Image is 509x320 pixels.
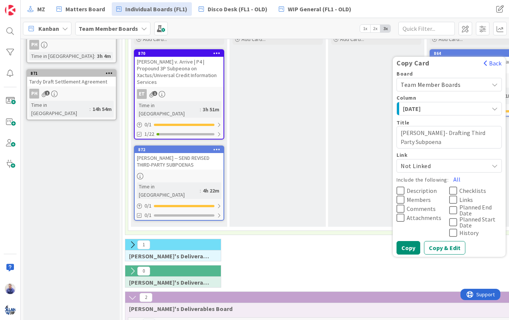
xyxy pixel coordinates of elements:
[26,20,117,63] a: PHTime in [GEOGRAPHIC_DATA]:3h 4m
[407,206,436,212] span: Comments
[397,152,407,158] span: Link
[397,241,420,255] button: Copy
[459,197,473,203] span: Links
[144,121,152,129] span: 0 / 1
[95,52,113,60] div: 3h 4m
[129,252,211,260] span: Jimmy's Deliverables Board
[137,89,147,99] div: ET
[144,211,152,219] span: 0/1
[397,95,416,100] span: Column
[27,89,116,99] div: PH
[449,228,502,237] button: History
[5,305,15,315] img: avatar
[29,40,39,50] div: PH
[125,5,187,14] span: Individual Boards (FL1)
[29,52,94,60] div: Time in [GEOGRAPHIC_DATA]
[135,201,223,211] div: 0/1
[449,195,502,204] button: Links
[360,25,370,32] span: 1x
[5,5,15,15] img: Visit kanbanzone.com
[397,126,502,149] textarea: [PERSON_NAME]- Drafting Third Party Subpoena
[407,197,431,203] span: Members
[135,89,223,99] div: ET
[135,50,223,57] div: 870
[38,24,59,33] span: Kanban
[424,241,465,255] button: Copy & Edit
[138,51,223,56] div: 870
[200,187,201,195] span: :
[134,49,224,140] a: 870[PERSON_NAME] v. Arrive | P4 | Propound 3P Subpeona on Xactus/Universal Credit Information Ser...
[208,5,267,14] span: Disco Desk (FL1 - OLD)
[135,50,223,87] div: 870[PERSON_NAME] v. Arrive | P4 | Propound 3P Subpeona on Xactus/Universal Credit Information Ser...
[27,77,116,86] div: Tardy Draft Settlement Agreement
[45,91,50,96] span: 1
[459,230,479,236] span: History
[397,177,448,182] label: Include the following:
[449,186,502,195] button: Checklists
[393,59,433,67] span: Copy Card
[459,216,502,228] span: Planned Start Date
[23,2,50,16] a: MZ
[37,5,45,14] span: MZ
[27,70,116,77] div: 871
[138,147,223,152] div: 872
[30,71,116,76] div: 871
[201,105,221,114] div: 3h 51m
[94,52,95,60] span: :
[401,161,485,171] span: Not Linked
[459,188,486,194] span: Checklists
[483,59,502,67] button: Back
[200,105,201,114] span: :
[459,204,502,216] span: Planned End Date
[398,22,455,35] input: Quick Filter...
[397,186,449,195] button: Description
[274,2,356,16] a: WIP General (FL1 - OLD)
[135,146,223,153] div: 872
[135,153,223,170] div: [PERSON_NAME] -- SEND REVISED THIRD-PARTY SUBPOENAS
[91,105,114,113] div: 14h 54m
[407,215,441,221] span: Attachments
[144,130,154,138] span: 1/22
[137,240,150,249] span: 1
[397,71,413,76] span: Board
[137,182,200,199] div: Time in [GEOGRAPHIC_DATA]
[129,279,211,286] span: Ann's Deliverables Board
[29,89,39,99] div: PH
[137,267,150,276] span: 0
[370,25,380,32] span: 2x
[439,36,463,42] span: Add Card...
[135,57,223,87] div: [PERSON_NAME] v. Arrive | P4 | Propound 3P Subpeona on Xactus/Universal Credit Information Services
[90,105,91,113] span: :
[79,25,138,32] b: Team Member Boards
[52,2,109,16] a: Matters Board
[5,284,15,294] img: JG
[397,213,449,222] button: Attachments
[134,146,224,221] a: 872[PERSON_NAME] -- SEND REVISED THIRD-PARTY SUBPOENASTime in [GEOGRAPHIC_DATA]:4h 22m0/10/1
[152,91,157,96] span: 1
[112,2,192,16] a: Individual Boards (FL1)
[137,101,200,118] div: Time in [GEOGRAPHIC_DATA]
[397,102,502,115] button: [DATE]
[397,204,449,213] button: Comments
[144,202,152,210] span: 0 / 1
[16,1,34,10] span: Support
[448,173,465,186] button: All
[380,25,390,32] span: 3x
[449,204,502,216] button: Planned End Date
[340,36,364,42] span: Add Card...
[397,195,449,204] button: Members
[397,119,410,126] label: Title
[65,5,105,14] span: Matters Board
[201,187,221,195] div: 4h 22m
[449,216,502,228] button: Planned Start Date
[29,101,90,117] div: Time in [GEOGRAPHIC_DATA]
[403,104,459,114] span: [DATE]
[401,81,460,88] span: Team Member Boards
[242,36,266,42] span: Add Card...
[135,120,223,129] div: 0/1
[27,70,116,86] div: 871Tardy Draft Settlement Agreement
[26,69,117,120] a: 871Tardy Draft Settlement AgreementPHTime in [GEOGRAPHIC_DATA]:14h 54m
[27,40,116,50] div: PH
[288,5,351,14] span: WIP General (FL1 - OLD)
[135,146,223,170] div: 872[PERSON_NAME] -- SEND REVISED THIRD-PARTY SUBPOENAS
